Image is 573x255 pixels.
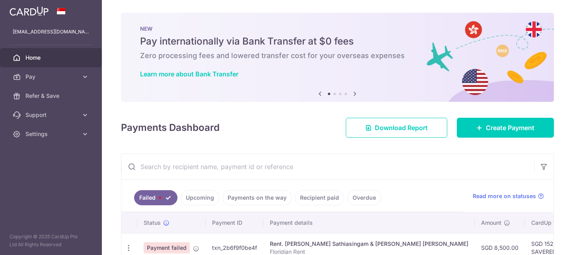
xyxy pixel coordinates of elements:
a: Payments on the way [222,190,292,205]
a: Recipient paid [295,190,344,205]
a: Read more on statuses [473,192,544,200]
input: Search by recipient name, payment id or reference [121,154,534,179]
span: Refer & Save [25,92,78,100]
span: Pay [25,73,78,81]
span: Create Payment [486,123,534,132]
span: Payment failed [144,242,190,253]
span: Download Report [375,123,428,132]
div: Rent. [PERSON_NAME] Sathiasingam & [PERSON_NAME] [PERSON_NAME] [270,240,468,248]
th: Payment ID [206,212,263,233]
th: Payment details [263,212,475,233]
a: Create Payment [457,118,554,138]
span: Support [25,111,78,119]
a: Overdue [347,190,381,205]
p: NEW [140,25,535,32]
p: [EMAIL_ADDRESS][DOMAIN_NAME] [13,28,89,36]
img: CardUp [10,6,49,16]
a: Failed [134,190,177,205]
span: CardUp fee [531,219,561,227]
span: Read more on statuses [473,192,536,200]
span: Home [25,54,78,62]
a: Upcoming [181,190,219,205]
img: Bank transfer banner [121,13,554,102]
a: Download Report [346,118,447,138]
h6: Zero processing fees and lowered transfer cost for your overseas expenses [140,51,535,60]
span: Status [144,219,161,227]
a: Learn more about Bank Transfer [140,70,238,78]
span: Settings [25,130,78,138]
h4: Payments Dashboard [121,121,220,135]
h5: Pay internationally via Bank Transfer at $0 fees [140,35,535,48]
iframe: Opens a widget where you can find more information [522,231,565,251]
span: Amount [481,219,501,227]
